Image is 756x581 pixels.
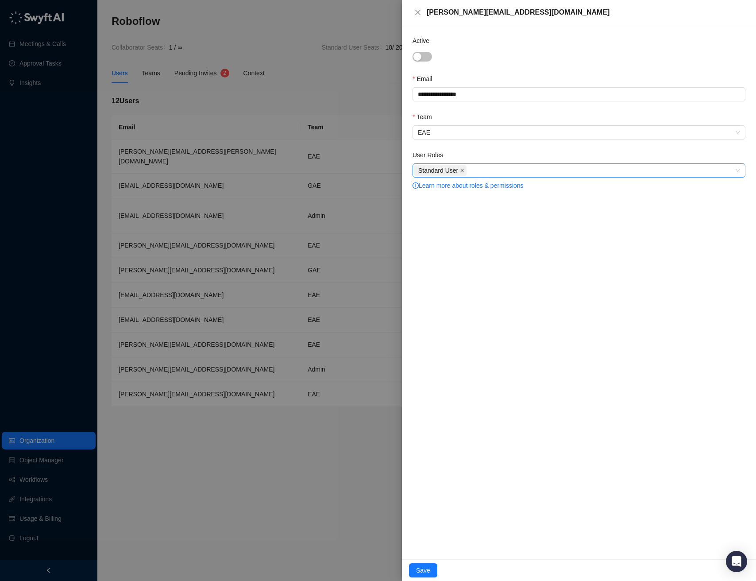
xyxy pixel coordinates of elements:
[416,566,430,575] span: Save
[418,126,740,139] span: EAE
[413,52,432,62] button: Active
[413,112,438,122] label: Team
[414,165,467,176] span: Standard User
[427,7,745,18] div: [PERSON_NAME][EMAIL_ADDRESS][DOMAIN_NAME]
[726,551,747,572] div: Open Intercom Messenger
[413,74,438,84] label: Email
[460,168,464,173] span: close
[414,9,421,16] span: close
[413,87,745,101] input: Email
[409,563,437,577] button: Save
[413,182,524,189] a: info-circleLearn more about roles & permissions
[413,7,423,18] button: Close
[413,182,419,189] span: info-circle
[418,166,458,175] span: Standard User
[413,150,449,160] label: User Roles
[413,36,436,46] label: Active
